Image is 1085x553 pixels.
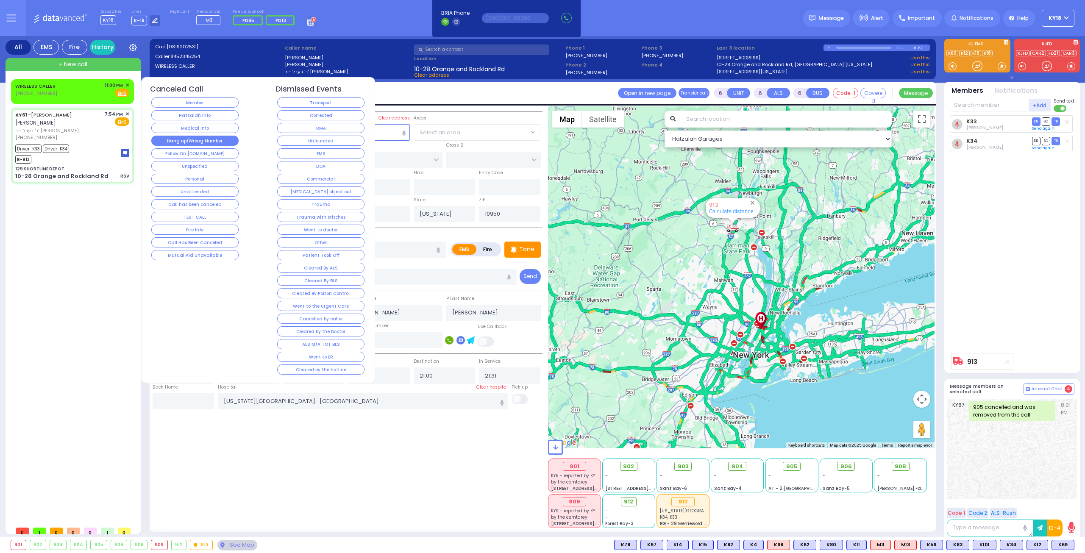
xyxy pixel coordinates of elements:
span: Driver-K34 [43,145,69,153]
button: Went to doctor [277,225,364,235]
span: Sanz Bay-4 [714,485,742,492]
button: Medical Info [151,123,239,133]
span: + New call [59,60,87,69]
button: Show street map [552,111,582,128]
img: message.svg [809,15,815,21]
div: K62 [793,540,816,550]
label: Areas [414,115,426,122]
div: BLS [1052,540,1074,550]
label: KJFD [1014,42,1080,48]
a: [STREET_ADDRESS] [717,54,760,61]
div: 909 [151,540,167,550]
span: 904 [732,462,743,471]
a: 10-28 Orange and Rockland Rd, [GEOGRAPHIC_DATA] [US_STATE] [717,61,872,68]
div: New York Presbyterian Hospital- Columbia Campus [754,312,768,329]
a: K34 [966,138,978,144]
a: Calculate distance [709,208,754,214]
div: K68 [767,540,790,550]
label: Lines [131,9,161,14]
label: Clear address [378,115,410,122]
button: RMA [277,123,364,133]
button: Internal Chat 4 [1024,383,1074,395]
a: K18 [971,50,981,56]
div: See map [217,540,257,550]
span: 8:01 PM [1061,401,1072,421]
label: Cad: [155,43,282,50]
button: Mutual Aid Unavailable [151,250,239,260]
a: 913 [709,202,718,208]
div: K69 [1052,540,1074,550]
div: BLS [692,540,714,550]
a: WIRELESS CALLER [15,83,56,89]
button: UNIT [727,88,750,98]
label: Fire units on call [233,9,298,14]
span: - [823,479,825,485]
span: DR [1032,117,1040,125]
span: KY61 - [15,111,31,118]
a: K12 [959,50,970,56]
span: Phone 2 [565,61,638,69]
span: 0 [67,528,80,534]
span: FD13 [275,17,286,24]
div: BLS [820,540,843,550]
a: FD21 [1047,50,1060,56]
span: K34, K33 [660,514,677,520]
button: Cleared By Poison Control [277,288,364,298]
span: by the cemtarey [551,514,587,520]
label: In Service [479,358,501,365]
div: M3 [870,540,891,550]
span: ✕ [125,111,129,118]
div: ALS [767,540,790,550]
div: M13 [894,540,917,550]
span: [PHONE_NUMBER] [15,134,57,141]
button: Patient Took Off [277,250,364,260]
div: 913 [190,540,212,550]
button: Cleared By BLS [277,275,364,286]
div: BLS [793,540,816,550]
span: 0 [50,528,63,534]
span: Message [818,14,844,22]
button: Call has been canceled [151,199,239,209]
div: BLS [1027,540,1048,550]
span: Yossi Schaffer [966,125,1003,131]
span: Sanz Bay-5 [823,485,850,492]
span: - [823,472,825,479]
input: Search hospital [218,393,508,409]
button: Went to ER [277,352,364,362]
span: BRIA Phone [441,9,470,17]
button: Cleared by the Doctor [277,326,364,336]
button: Other [277,237,364,247]
button: Send [520,269,541,284]
span: KY18 [100,15,116,25]
a: K33 [966,118,977,125]
button: ALS [767,88,790,98]
span: FD65 [242,17,254,24]
a: Use this [910,61,930,68]
button: Drag Pegman onto the map to open Street View [913,421,930,438]
button: ALS-Rush [990,508,1017,518]
span: 905 [786,462,798,471]
span: 10-28 Orange and Rockland Rd [414,65,505,72]
label: Last 3 location [717,44,823,52]
button: Toggle fullscreen view [913,111,930,128]
button: Unspecified [151,161,239,171]
input: Search member [950,99,1029,111]
a: Open in new page [618,88,676,98]
button: Show satellite imagery [582,111,624,128]
button: +Add [1029,99,1051,111]
label: Floor [414,170,424,176]
label: [PHONE_NUMBER] [565,69,607,75]
label: [PHONE_NUMBER] [565,52,607,58]
span: KY18 [1049,14,1061,22]
span: New York Presbyterian Hospital- Columbia Campus [660,508,778,514]
div: 912 [172,540,186,550]
input: (000)000-00000 [482,13,549,23]
div: BLS [1000,540,1023,550]
div: K83 [946,540,969,550]
img: message-box.svg [121,149,129,157]
div: BLS [920,540,943,550]
span: Driver-K33 [15,145,42,153]
a: Open this area in Google Maps (opens a new window) [550,437,578,448]
button: [MEDICAL_DATA] object out [277,186,364,197]
span: Phone 4 [641,61,714,69]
